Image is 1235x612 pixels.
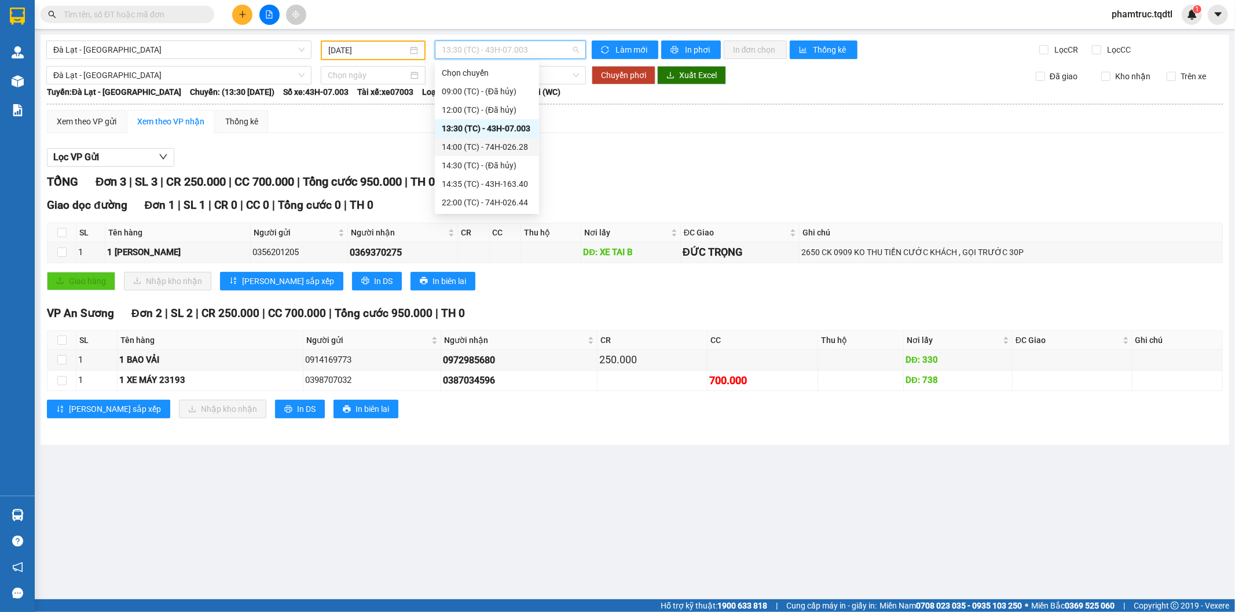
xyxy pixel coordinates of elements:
[350,245,456,260] div: 0369370275
[441,307,465,320] span: TH 0
[118,331,303,350] th: Tên hàng
[239,10,247,19] span: plus
[12,588,23,599] span: message
[159,152,168,161] span: down
[724,40,787,59] button: In đơn chọn
[229,276,237,286] span: sort-ascending
[3,65,20,78] span: CR:
[76,223,105,242] th: SL
[119,374,300,388] div: 1 XE MÁY 23193
[435,64,539,82] div: Chọn chuyến
[1195,5,1199,13] span: 1
[254,226,336,239] span: Người gửi
[1133,331,1223,350] th: Ghi chú
[87,34,151,46] span: 0336771954
[592,40,658,59] button: syncLàm mới
[234,175,294,189] span: CC 700.000
[242,275,334,287] span: [PERSON_NAME] sắp xếp
[599,352,706,368] div: 250.000
[135,175,157,189] span: SL 3
[435,307,438,320] span: |
[47,148,174,167] button: Lọc VP Gửi
[284,405,292,414] span: printer
[443,373,595,388] div: 0387034596
[343,405,351,414] span: printer
[1031,599,1115,612] span: Miền Bắc
[906,374,1010,388] div: DĐ: 738
[297,403,316,415] span: In DS
[601,46,611,55] span: sync
[679,69,717,82] span: Xuất Excel
[490,223,521,242] th: CC
[265,10,273,19] span: file-add
[1045,70,1082,83] span: Đã giao
[5,49,42,60] span: Lấy:
[442,41,578,58] span: 13:30 (TC) - 43H-07.003
[22,48,42,61] span: Q12
[87,49,153,60] span: Giao:
[171,307,193,320] span: SL 2
[442,67,532,79] div: Chọn chuyến
[305,374,439,388] div: 0398707032
[297,175,300,189] span: |
[12,562,23,573] span: notification
[813,43,848,56] span: Thống kê
[165,307,168,320] span: |
[107,246,248,260] div: 1 [PERSON_NAME]
[47,400,170,418] button: sort-ascending[PERSON_NAME] sắp xếp
[442,141,532,153] div: 14:00 (TC) - 74H-026.28
[12,75,24,87] img: warehouse-icon
[800,223,1222,242] th: Ghi chú
[350,198,373,212] span: TH 0
[303,175,402,189] span: Tổng cước 950.000
[1171,602,1179,610] span: copyright
[87,6,169,32] p: Nhận:
[684,226,788,239] span: ĐC Giao
[12,104,24,116] img: solution-icon
[190,86,274,98] span: Chuyến: (13:30 [DATE])
[43,80,49,93] span: 0
[196,307,199,320] span: |
[272,198,275,212] span: |
[23,65,58,78] span: 50.000
[119,353,300,367] div: 1 BAO VẢI
[184,198,206,212] span: SL 1
[47,307,114,320] span: VP An Sương
[124,272,211,290] button: downloadNhập kho nhận
[283,86,349,98] span: Số xe: 43H-07.003
[521,223,582,242] th: Thu hộ
[240,198,243,212] span: |
[717,601,767,610] strong: 1900 633 818
[246,198,269,212] span: CC 0
[592,66,655,84] button: Chuyển phơi
[683,244,798,260] div: ĐỨC TRỌNG
[356,403,389,415] span: In biên lai
[305,353,439,367] div: 0914169773
[906,353,1010,367] div: DĐ: 330
[420,276,428,286] span: printer
[335,307,433,320] span: Tổng cước 950.000
[598,331,708,350] th: CR
[818,331,904,350] th: Thu hộ
[53,41,305,58] span: Đà Lạt - Sài Gòn
[214,198,237,212] span: CR 0
[685,43,712,56] span: In phơi
[422,86,560,98] span: Loại xe: Limousine 22 Phòng Đôi (WC)
[47,175,78,189] span: TỔNG
[1103,43,1133,56] span: Lọc CC
[361,276,369,286] span: printer
[615,43,649,56] span: Làm mới
[12,46,24,58] img: warehouse-icon
[458,223,489,242] th: CR
[411,272,475,290] button: printerIn biên lai
[48,10,56,19] span: search
[201,307,259,320] span: CR 250.000
[328,44,408,57] input: 13/10/2025
[1208,5,1228,25] button: caret-down
[69,403,161,415] span: [PERSON_NAME] sắp xếp
[786,599,877,612] span: Cung cấp máy in - giấy in:
[105,223,250,242] th: Tên hàng
[145,198,175,212] span: Đơn 1
[444,334,585,346] span: Người nhận
[47,198,127,212] span: Giao dọc đường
